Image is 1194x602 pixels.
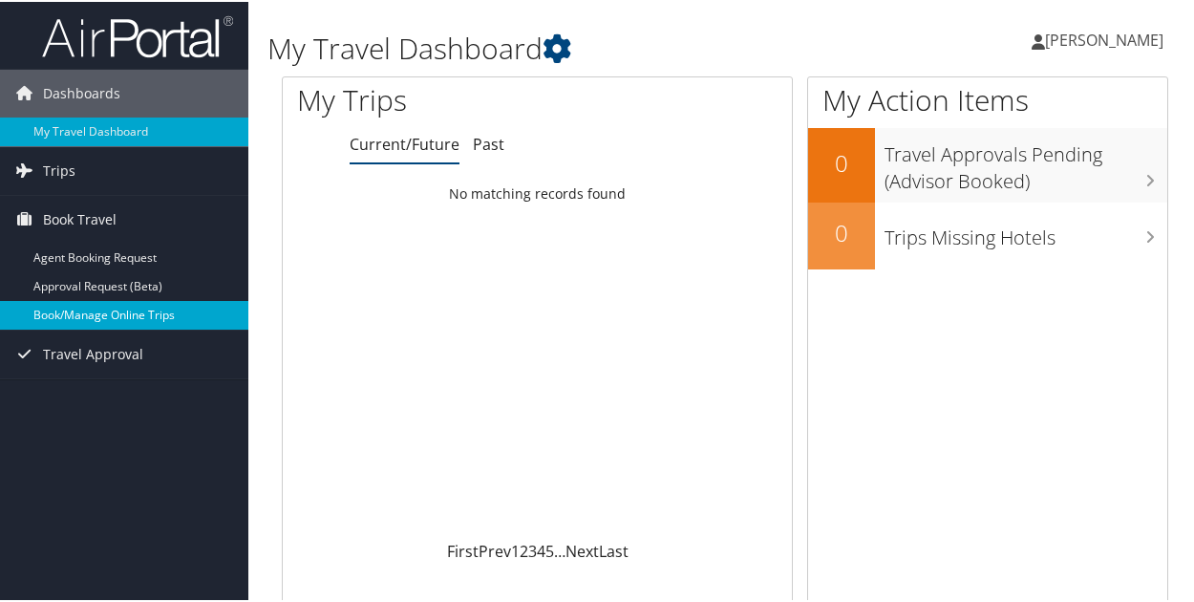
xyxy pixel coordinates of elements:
h1: My Trips [297,78,565,118]
span: Travel Approval [43,329,143,376]
a: 4 [537,539,545,560]
h1: My Action Items [808,78,1167,118]
h3: Travel Approvals Pending (Advisor Booked) [885,130,1167,193]
a: 2 [520,539,528,560]
a: 0Trips Missing Hotels [808,201,1167,268]
img: airportal-logo.png [42,12,233,57]
span: [PERSON_NAME] [1045,28,1163,49]
span: Trips [43,145,75,193]
td: No matching records found [283,175,792,209]
a: [PERSON_NAME] [1032,10,1183,67]
span: Dashboards [43,68,120,116]
a: 1 [511,539,520,560]
h1: My Travel Dashboard [267,27,878,67]
a: 5 [545,539,554,560]
h3: Trips Missing Hotels [885,213,1167,249]
span: Book Travel [43,194,117,242]
a: Past [473,132,504,153]
a: Prev [479,539,511,560]
h2: 0 [808,145,875,178]
h2: 0 [808,215,875,247]
a: 0Travel Approvals Pending (Advisor Booked) [808,126,1167,200]
a: Last [599,539,629,560]
span: … [554,539,565,560]
a: First [447,539,479,560]
a: 3 [528,539,537,560]
a: Current/Future [350,132,459,153]
a: Next [565,539,599,560]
